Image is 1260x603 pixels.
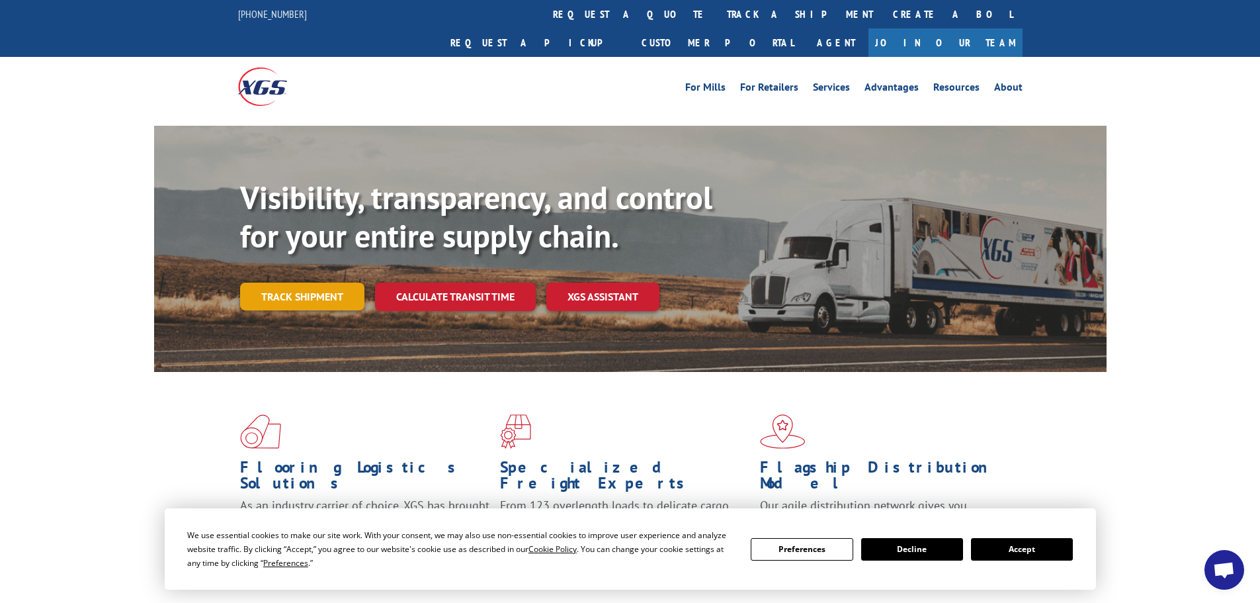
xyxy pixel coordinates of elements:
span: Our agile distribution network gives you nationwide inventory management on demand. [760,498,1003,529]
a: For Mills [685,82,726,97]
h1: Flooring Logistics Solutions [240,459,490,498]
span: Preferences [263,557,308,569]
a: Agent [804,28,868,57]
a: Resources [933,82,980,97]
div: Cookie Consent Prompt [165,508,1096,590]
a: Track shipment [240,283,364,310]
img: xgs-icon-total-supply-chain-intelligence-red [240,414,281,449]
b: Visibility, transparency, and control for your entire supply chain. [240,177,712,256]
div: We use essential cookies to make our site work. With your consent, we may also use non-essential ... [187,528,735,570]
a: Request a pickup [441,28,632,57]
a: [PHONE_NUMBER] [238,7,307,21]
span: Cookie Policy [528,543,577,555]
img: xgs-icon-flagship-distribution-model-red [760,414,806,449]
a: Join Our Team [868,28,1023,57]
a: XGS ASSISTANT [546,283,659,311]
h1: Flagship Distribution Model [760,459,1010,498]
a: Services [813,82,850,97]
button: Decline [861,538,963,561]
a: Calculate transit time [375,283,536,311]
button: Preferences [751,538,853,561]
a: For Retailers [740,82,798,97]
a: Open chat [1204,550,1244,590]
a: Advantages [864,82,919,97]
button: Accept [971,538,1073,561]
p: From 123 overlength loads to delicate cargo, our experienced staff knows the best way to move you... [500,498,750,557]
a: About [994,82,1023,97]
img: xgs-icon-focused-on-flooring-red [500,414,531,449]
a: Customer Portal [632,28,804,57]
h1: Specialized Freight Experts [500,459,750,498]
span: As an industry carrier of choice, XGS has brought innovation and dedication to flooring logistics... [240,498,489,545]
